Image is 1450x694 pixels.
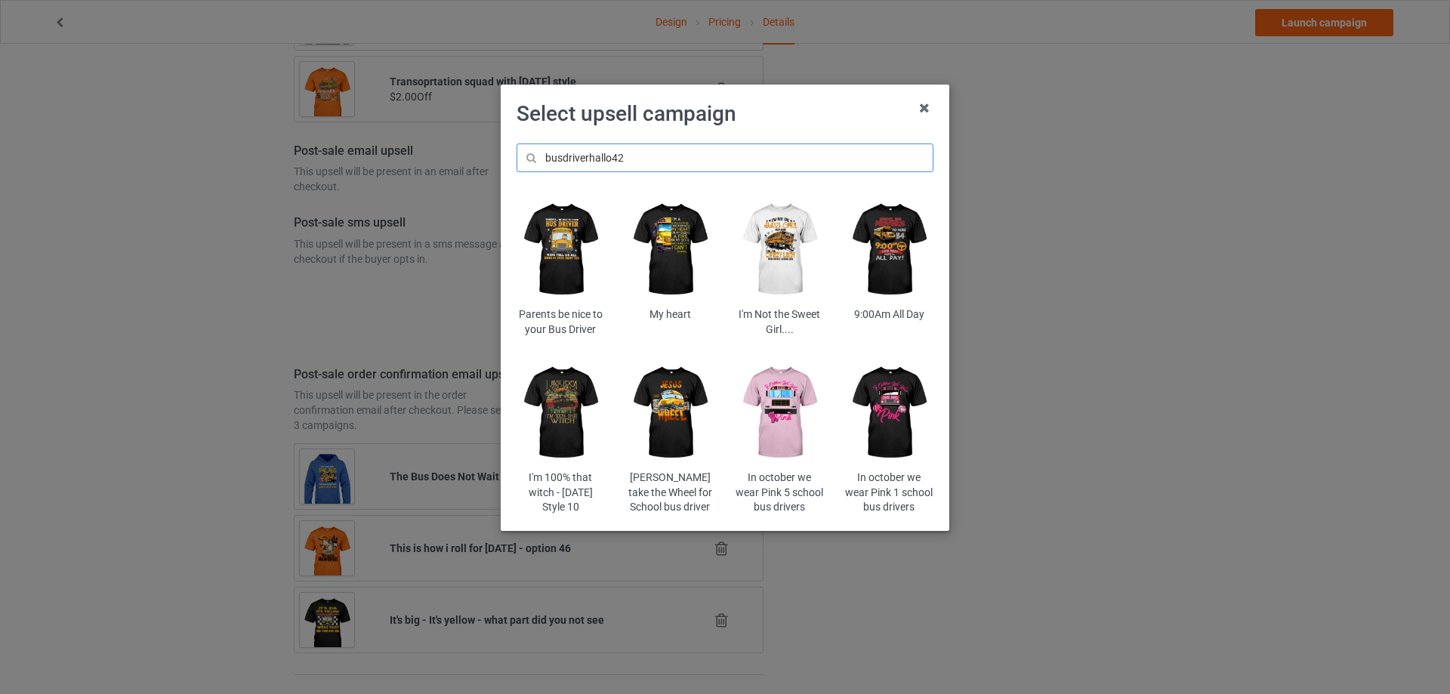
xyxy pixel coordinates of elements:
[626,307,714,322] div: My heart
[517,100,933,128] h1: Select upsell campaign
[736,307,824,337] div: I'm Not the Sweet Girl....
[517,470,605,515] div: I'm 100% that witch - [DATE] Style 10
[845,470,933,515] div: In october we wear Pink 1 school bus drivers
[626,470,714,515] div: [PERSON_NAME] take the Wheel for School bus driver
[845,307,933,322] div: 9:00Am All Day
[517,307,605,337] div: Parents be nice to your Bus Driver
[736,470,824,515] div: In october we wear Pink 5 school bus drivers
